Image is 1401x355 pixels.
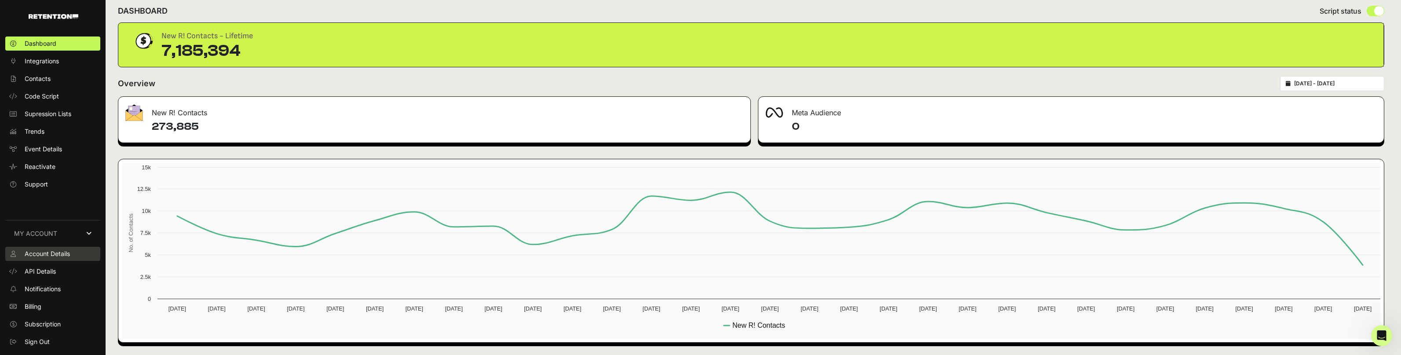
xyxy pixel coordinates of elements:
[792,120,1377,134] h4: 0
[5,54,100,68] a: Integrations
[919,305,937,312] text: [DATE]
[25,162,55,171] span: Reactivate
[1235,305,1253,312] text: [DATE]
[145,252,151,258] text: 5k
[140,230,151,236] text: 7.5k
[1156,305,1174,312] text: [DATE]
[1320,6,1361,16] span: Script status
[732,322,785,329] text: New R! Contacts
[1371,325,1392,346] iframe: Intercom live chat
[161,30,253,42] div: New R! Contacts - Lifetime
[118,5,168,17] h2: DASHBOARD
[25,92,59,101] span: Code Script
[366,305,384,312] text: [DATE]
[5,335,100,349] a: Sign Out
[1117,305,1134,312] text: [DATE]
[722,305,739,312] text: [DATE]
[5,177,100,191] a: Support
[25,127,44,136] span: Trends
[148,296,151,302] text: 0
[5,220,100,247] a: MY ACCOUNT
[25,249,70,258] span: Account Details
[25,267,56,276] span: API Details
[25,285,61,293] span: Notifications
[118,77,155,90] h2: Overview
[1275,305,1292,312] text: [DATE]
[152,120,743,134] h4: 273,885
[484,305,502,312] text: [DATE]
[5,72,100,86] a: Contacts
[406,305,423,312] text: [DATE]
[5,107,100,121] a: Supression Lists
[125,104,143,121] img: fa-envelope-19ae18322b30453b285274b1b8af3d052b27d846a4fbe8435d1a52b978f639a2.png
[161,42,253,60] div: 7,185,394
[5,124,100,139] a: Trends
[25,74,51,83] span: Contacts
[137,186,151,192] text: 12.5k
[25,145,62,154] span: Event Details
[118,97,750,123] div: New R! Contacts
[140,274,151,280] text: 2.5k
[168,305,186,312] text: [DATE]
[142,208,151,214] text: 10k
[142,164,151,171] text: 15k
[25,337,50,346] span: Sign Out
[25,57,59,66] span: Integrations
[25,320,61,329] span: Subscription
[445,305,463,312] text: [DATE]
[998,305,1016,312] text: [DATE]
[1196,305,1214,312] text: [DATE]
[1077,305,1095,312] text: [DATE]
[247,305,265,312] text: [DATE]
[1314,305,1332,312] text: [DATE]
[5,264,100,278] a: API Details
[132,30,154,52] img: dollar-coin-05c43ed7efb7bc0c12610022525b4bbbb207c7efeef5aecc26f025e68dcafac9.png
[5,317,100,331] a: Subscription
[758,97,1384,123] div: Meta Audience
[1038,305,1055,312] text: [DATE]
[1354,305,1372,312] text: [DATE]
[25,180,48,189] span: Support
[765,107,783,118] img: fa-meta-2f981b61bb99beabf952f7030308934f19ce035c18b003e963880cc3fabeebb7.png
[959,305,977,312] text: [DATE]
[326,305,344,312] text: [DATE]
[603,305,621,312] text: [DATE]
[5,247,100,261] a: Account Details
[14,229,57,238] span: MY ACCOUNT
[761,305,779,312] text: [DATE]
[524,305,541,312] text: [DATE]
[25,39,56,48] span: Dashboard
[5,282,100,296] a: Notifications
[128,213,134,252] text: No. of Contacts
[5,37,100,51] a: Dashboard
[801,305,818,312] text: [DATE]
[29,14,78,19] img: Retention.com
[208,305,226,312] text: [DATE]
[25,302,41,311] span: Billing
[25,110,71,118] span: Supression Lists
[563,305,581,312] text: [DATE]
[5,300,100,314] a: Billing
[5,142,100,156] a: Event Details
[643,305,660,312] text: [DATE]
[682,305,700,312] text: [DATE]
[5,160,100,174] a: Reactivate
[840,305,858,312] text: [DATE]
[287,305,304,312] text: [DATE]
[880,305,897,312] text: [DATE]
[5,89,100,103] a: Code Script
